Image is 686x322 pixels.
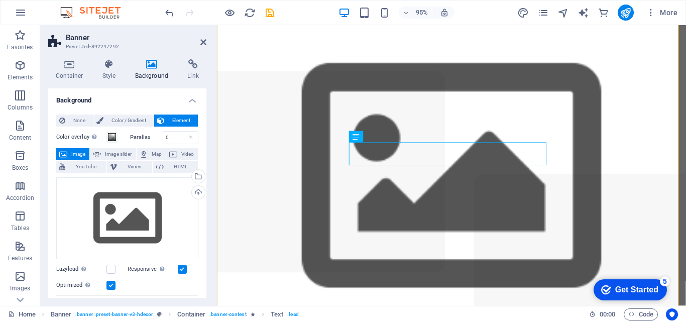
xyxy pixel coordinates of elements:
div: % [184,132,198,144]
span: More [646,8,677,18]
button: Color / Gradient [93,115,154,127]
h6: Session time [589,308,616,320]
div: Select files from the file manager, stock photos, or upload file(s) [56,177,198,260]
span: . banner-content [209,308,246,320]
i: Undo: Change background (Ctrl+Z) [164,7,175,19]
i: Save (Ctrl+S) [264,7,276,19]
button: Element [154,115,198,127]
p: Tables [11,224,29,232]
button: Vimeo [107,161,152,173]
label: Lazyload [56,263,106,275]
span: Color / Gradient [106,115,151,127]
span: Map [151,148,163,160]
button: undo [163,7,175,19]
span: Code [628,308,653,320]
p: Content [9,134,31,142]
button: Image [56,148,89,160]
h4: Container [48,59,95,80]
button: Code [624,308,658,320]
button: None [56,115,93,127]
h2: Banner [66,33,206,42]
button: save [264,7,276,19]
span: Vimeo [120,161,149,173]
h3: Preset #ed-892247292 [66,42,186,51]
h4: Background [128,59,180,80]
nav: breadcrumb [51,308,299,320]
span: Element [167,115,195,127]
p: Elements [8,73,33,81]
label: Color overlay [56,131,106,143]
span: Click to select. Double-click to edit [271,308,283,320]
button: 95% [399,7,434,19]
label: Responsive [128,263,178,275]
button: More [642,5,681,21]
button: commerce [598,7,610,19]
span: Click to select. Double-click to edit [51,308,72,320]
span: Click to select. Double-click to edit [177,308,205,320]
h4: Background [48,88,206,106]
h4: Style [95,59,128,80]
button: navigator [557,7,569,19]
button: Click here to leave preview mode and continue editing [223,7,236,19]
span: Image slider [104,148,133,160]
i: Reload page [244,7,256,19]
span: . banner .preset-banner-v3-hdecor [75,308,153,320]
label: Optimized [56,279,106,291]
div: Get Started [30,11,73,20]
span: Image [70,148,86,160]
span: : [607,310,608,318]
button: HTML [153,161,198,173]
p: Features [8,254,32,262]
button: text_generator [578,7,590,19]
p: Accordion [6,194,34,202]
button: design [517,7,529,19]
i: Pages (Ctrl+Alt+S) [537,7,549,19]
label: Parallax [130,135,163,140]
button: publish [618,5,634,21]
a: Click to cancel selection. Double-click to open Pages [8,308,36,320]
button: Video [166,148,198,160]
p: Boxes [12,164,29,172]
button: Usercentrics [666,308,678,320]
div: 5 [74,2,84,12]
h4: Link [180,59,206,80]
button: reload [244,7,256,19]
i: AI Writer [578,7,589,19]
button: pages [537,7,549,19]
i: Publish [620,7,631,19]
span: Video [180,148,195,160]
p: Columns [8,103,33,112]
i: This element is a customizable preset [157,311,162,317]
button: Map [137,148,166,160]
h6: 95% [414,7,430,19]
p: Favorites [7,43,33,51]
button: YouTube [56,161,106,173]
div: Get Started 5 items remaining, 0% complete [8,5,81,26]
i: Design (Ctrl+Alt+Y) [517,7,529,19]
span: HTML [167,161,195,173]
button: Image slider [90,148,136,160]
i: Element contains an animation [251,311,255,317]
i: Commerce [598,7,609,19]
p: Images [10,284,31,292]
img: Editor Logo [58,7,133,19]
span: 00 00 [600,308,615,320]
i: Navigator [557,7,569,19]
span: . lead [287,308,298,320]
span: YouTube [68,161,103,173]
span: None [68,115,90,127]
i: On resize automatically adjust zoom level to fit chosen device. [440,8,449,17]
